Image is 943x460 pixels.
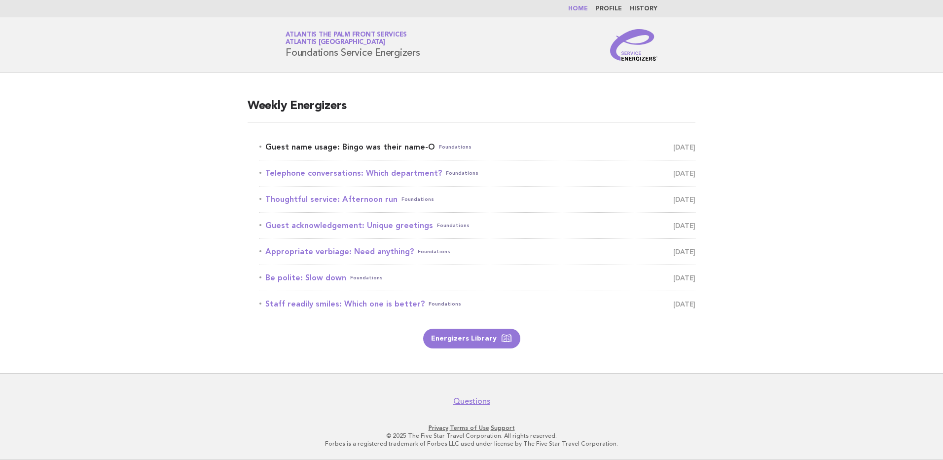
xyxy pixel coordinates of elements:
span: Foundations [446,166,478,180]
a: Guest acknowledgement: Unique greetingsFoundations [DATE] [259,219,695,232]
span: Foundations [437,219,470,232]
a: Home [568,6,588,12]
a: Support [491,424,515,431]
a: Energizers Library [423,329,520,348]
span: [DATE] [673,166,695,180]
span: [DATE] [673,271,695,285]
a: Be polite: Slow downFoundations [DATE] [259,271,695,285]
span: [DATE] [673,192,695,206]
span: Foundations [418,245,450,259]
span: Foundations [401,192,434,206]
a: Staff readily smiles: Which one is better?Foundations [DATE] [259,297,695,311]
a: Questions [453,396,490,406]
span: [DATE] [673,140,695,154]
h2: Weekly Energizers [248,98,695,122]
span: [DATE] [673,297,695,311]
a: History [630,6,657,12]
span: [DATE] [673,245,695,259]
a: Guest name usage: Bingo was their name-OFoundations [DATE] [259,140,695,154]
span: [DATE] [673,219,695,232]
a: Telephone conversations: Which department?Foundations [DATE] [259,166,695,180]
a: Thoughtful service: Afternoon runFoundations [DATE] [259,192,695,206]
a: Atlantis The Palm Front ServicesAtlantis [GEOGRAPHIC_DATA] [286,32,407,45]
span: Foundations [350,271,383,285]
a: Privacy [429,424,448,431]
p: © 2025 The Five Star Travel Corporation. All rights reserved. [170,432,773,440]
a: Appropriate verbiage: Need anything?Foundations [DATE] [259,245,695,259]
span: Foundations [439,140,471,154]
h1: Foundations Service Energizers [286,32,420,58]
span: Atlantis [GEOGRAPHIC_DATA] [286,39,385,46]
span: Foundations [429,297,461,311]
p: · · [170,424,773,432]
img: Service Energizers [610,29,657,61]
a: Terms of Use [450,424,489,431]
a: Profile [596,6,622,12]
p: Forbes is a registered trademark of Forbes LLC used under license by The Five Star Travel Corpora... [170,440,773,448]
